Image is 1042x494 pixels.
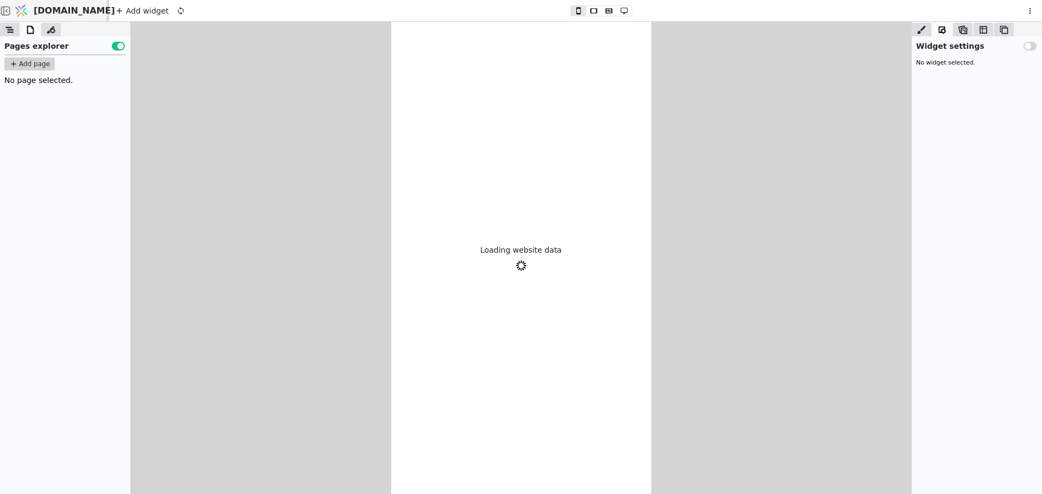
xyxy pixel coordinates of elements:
div: Add widget [113,4,172,17]
img: Logo [13,1,29,21]
button: Add page [4,57,55,70]
div: No widget selected. [912,54,1042,72]
span: [DOMAIN_NAME] [34,4,115,17]
p: Loading website data [480,245,562,256]
a: [DOMAIN_NAME] [11,1,109,21]
div: No page selected. [4,75,126,86]
div: Widget settings [912,36,1042,52]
